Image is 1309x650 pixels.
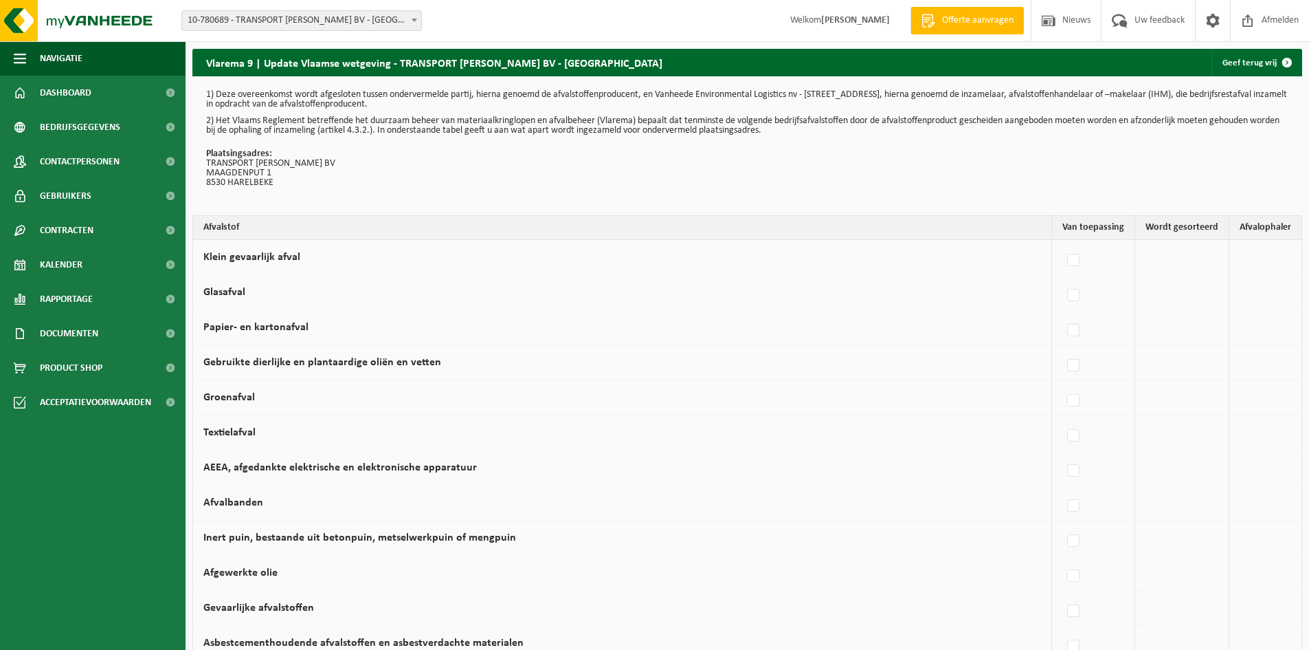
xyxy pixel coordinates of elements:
[206,149,1288,188] p: TRANSPORT [PERSON_NAME] BV MAAGDENPUT 1 8530 HARELBEKE
[203,603,314,614] label: Gevaarlijke afvalstoffen
[40,213,93,248] span: Contracten
[40,76,91,110] span: Dashboard
[206,149,272,159] strong: Plaatsingsadres:
[40,144,120,179] span: Contactpersonen
[910,7,1024,34] a: Offerte aanvragen
[206,90,1288,109] p: 1) Deze overeenkomst wordt afgesloten tussen ondervermelde partij, hierna genoemd de afvalstoffen...
[193,216,1052,240] th: Afvalstof
[206,116,1288,136] p: 2) Het Vlaams Reglement betreffende het duurzaam beheer van materiaalkringlopen en afvalbeheer (V...
[203,357,441,368] label: Gebruikte dierlijke en plantaardige oliën en vetten
[203,322,309,333] label: Papier- en kartonafval
[40,179,91,213] span: Gebruikers
[203,567,278,578] label: Afgewerkte olie
[203,638,524,649] label: Asbestcementhoudende afvalstoffen en asbestverdachte materialen
[203,532,516,543] label: Inert puin, bestaande uit betonpuin, metselwerkpuin of mengpuin
[40,41,82,76] span: Navigatie
[40,110,120,144] span: Bedrijfsgegevens
[1229,216,1301,240] th: Afvalophaler
[821,15,890,25] strong: [PERSON_NAME]
[181,10,422,31] span: 10-780689 - TRANSPORT PIET VERVAEKE BV - HARELBEKE
[1135,216,1229,240] th: Wordt gesorteerd
[40,385,151,420] span: Acceptatievoorwaarden
[182,11,421,30] span: 10-780689 - TRANSPORT PIET VERVAEKE BV - HARELBEKE
[1211,49,1301,76] a: Geef terug vrij
[203,287,245,298] label: Glasafval
[192,49,676,76] h2: Vlarema 9 | Update Vlaamse wetgeving - TRANSPORT [PERSON_NAME] BV - [GEOGRAPHIC_DATA]
[40,248,82,282] span: Kalender
[203,497,263,508] label: Afvalbanden
[203,252,300,263] label: Klein gevaarlijk afval
[203,462,477,473] label: AEEA, afgedankte elektrische en elektronische apparatuur
[203,392,255,403] label: Groenafval
[1052,216,1135,240] th: Van toepassing
[40,351,102,385] span: Product Shop
[203,427,256,438] label: Textielafval
[939,14,1017,28] span: Offerte aanvragen
[40,282,93,316] span: Rapportage
[40,316,98,351] span: Documenten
